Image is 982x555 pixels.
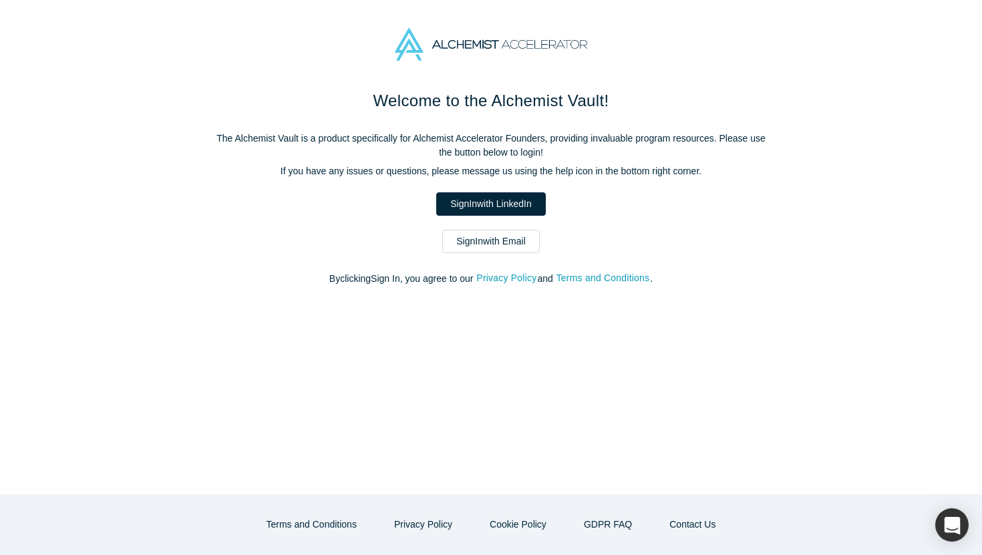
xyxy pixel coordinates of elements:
[210,272,772,286] p: By clicking Sign In , you agree to our and .
[570,513,646,536] a: GDPR FAQ
[436,192,545,216] a: SignInwith LinkedIn
[210,164,772,178] p: If you have any issues or questions, please message us using the help icon in the bottom right co...
[253,513,371,536] button: Terms and Conditions
[210,89,772,113] h1: Welcome to the Alchemist Vault!
[442,230,540,253] a: SignInwith Email
[476,513,560,536] button: Cookie Policy
[556,270,651,286] button: Terms and Conditions
[655,513,729,536] button: Contact Us
[476,270,537,286] button: Privacy Policy
[380,513,466,536] button: Privacy Policy
[395,28,587,61] img: Alchemist Accelerator Logo
[210,132,772,160] p: The Alchemist Vault is a product specifically for Alchemist Accelerator Founders, providing inval...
